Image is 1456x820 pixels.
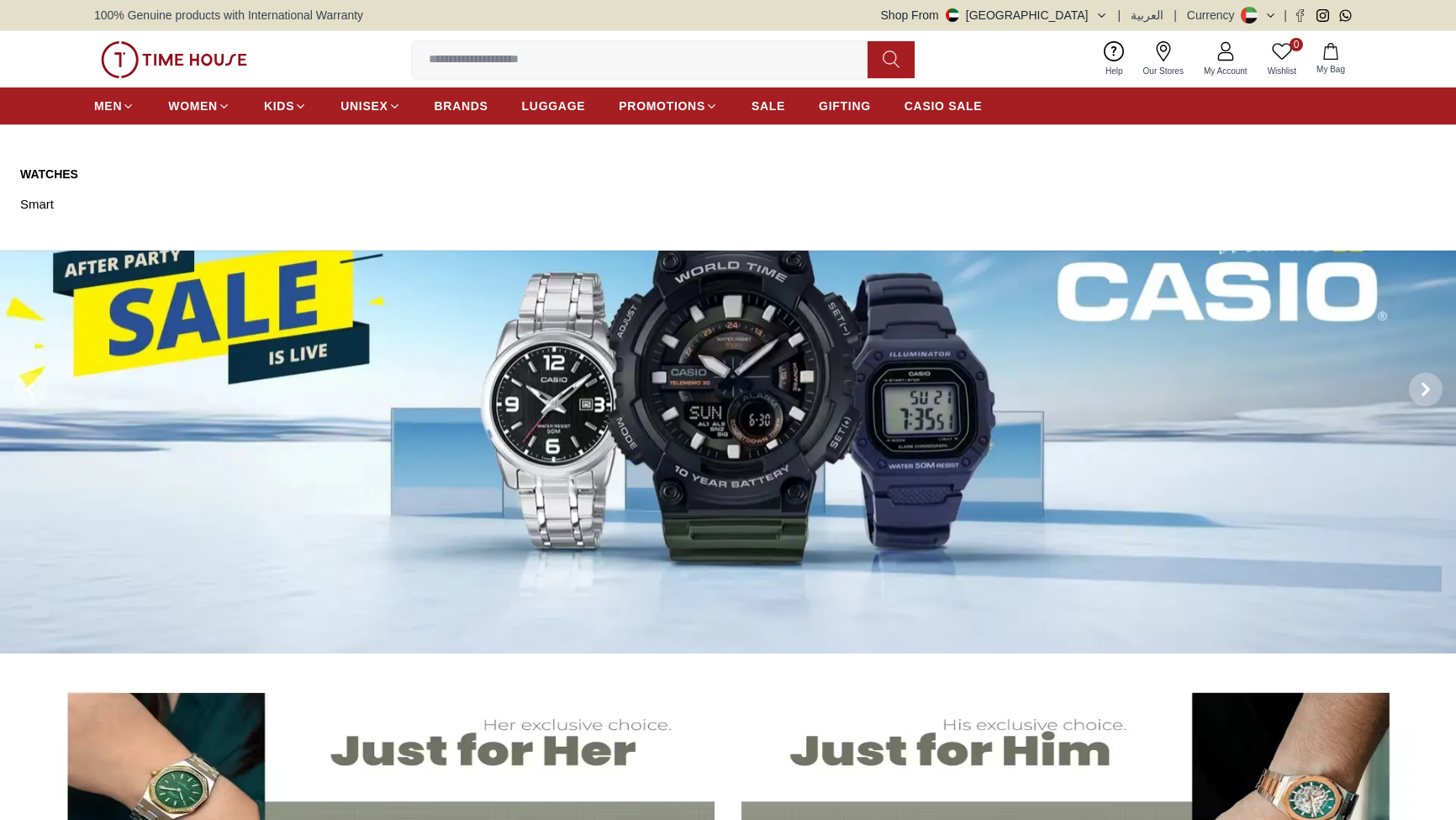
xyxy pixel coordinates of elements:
a: Watches [20,166,205,183]
a: KIDS [264,91,307,121]
span: SALE [752,98,785,114]
span: CASIO SALE [905,98,983,114]
span: PROMOTIONS [619,98,705,114]
span: Wishlist [1261,65,1303,77]
a: UNISEX [340,91,400,121]
span: UNISEX [340,98,388,114]
a: CASIO SALE [905,91,983,121]
a: BRANDS [435,91,488,121]
span: 0 [1290,38,1303,51]
a: LUGGAGE [522,91,586,121]
span: | [1284,7,1287,24]
a: Help [1095,38,1133,81]
span: 100% Genuine products with International Warranty [94,7,363,24]
span: | [1174,7,1177,24]
div: Currency [1187,7,1242,24]
span: WOMEN [168,98,218,114]
img: United Arab Emirates [946,8,959,22]
button: العربية [1131,7,1163,24]
a: SALE [752,91,785,121]
span: BRANDS [435,98,488,114]
span: KIDS [264,98,294,114]
span: LUGGAGE [522,98,586,114]
a: MEN [94,91,135,121]
a: GIFTING [819,91,871,121]
img: ... [101,41,247,78]
a: WOMEN [168,91,230,121]
a: PROMOTIONS [619,91,718,121]
span: My Account [1197,65,1254,77]
button: My Bag [1306,40,1355,79]
a: Whatsapp [1339,9,1352,22]
a: Smart [20,193,205,216]
span: Help [1099,65,1130,77]
a: Facebook [1294,9,1306,22]
span: | [1118,7,1121,24]
span: Our Stores [1137,65,1190,77]
span: MEN [94,98,122,114]
a: Instagram [1316,9,1329,22]
button: Shop From[GEOGRAPHIC_DATA] [881,7,1108,24]
span: My Bag [1310,63,1352,76]
a: Our Stores [1133,38,1194,81]
span: GIFTING [819,98,871,114]
a: 0Wishlist [1258,38,1306,81]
